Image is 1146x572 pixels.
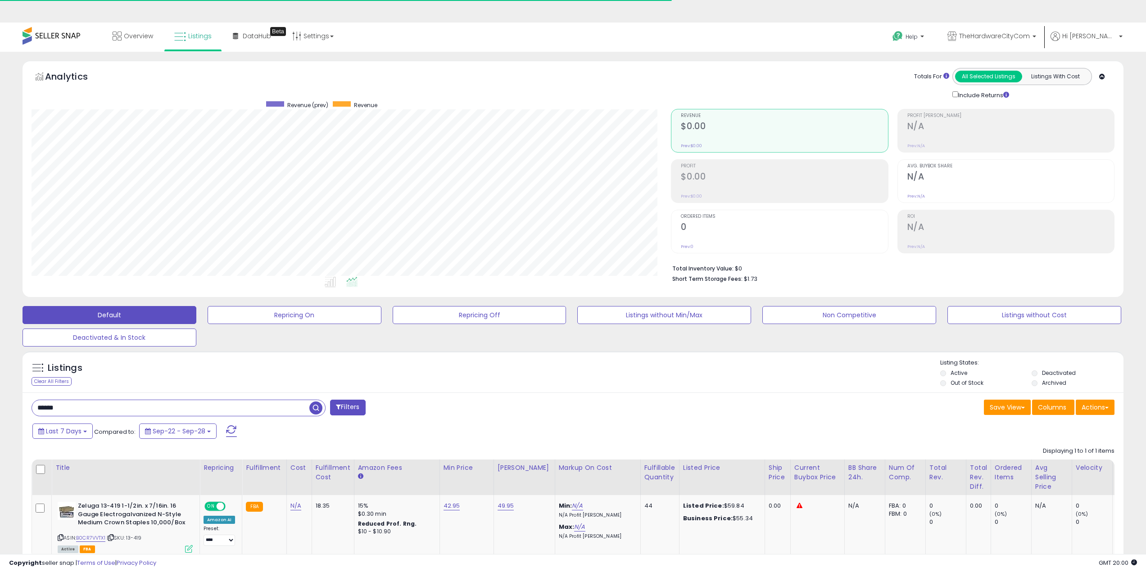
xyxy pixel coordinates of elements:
[907,194,925,199] small: Prev: N/A
[45,70,105,85] h5: Analytics
[683,502,758,510] div: $59.84
[1043,447,1114,455] div: Displaying 1 to 1 of 1 items
[644,502,672,510] div: 44
[1038,403,1066,412] span: Columns
[572,501,583,510] a: N/A
[205,503,217,510] span: ON
[48,362,82,374] h5: Listings
[907,244,925,249] small: Prev: N/A
[929,502,966,510] div: 0
[907,121,1114,133] h2: N/A
[139,423,217,439] button: Sep-22 - Sep-28
[848,463,881,482] div: BB Share 24h.
[995,502,1031,510] div: 0
[907,222,1114,234] h2: N/A
[1042,369,1076,377] label: Deactivated
[1062,32,1116,41] span: Hi [PERSON_NAME]
[1099,558,1137,567] span: 2025-10-6 20:00 GMT
[769,463,787,482] div: Ship Price
[78,502,187,529] b: Zeluga 13-419 1-1/2in. x 7/16in. 16 Gauge Electrogalvanized N-Style Medium Crown Staples 10,000/Box
[907,214,1114,219] span: ROI
[559,533,634,540] p: N/A Profit [PERSON_NAME]
[358,502,433,510] div: 15%
[106,23,160,50] a: Overview
[683,514,758,522] div: $55.34
[683,501,724,510] b: Listed Price:
[1051,32,1123,52] a: Hi [PERSON_NAME]
[153,427,205,436] span: Sep-22 - Sep-28
[287,101,328,109] span: Revenue (prev)
[58,502,76,520] img: 41uG8RkY99L._SL40_.jpg
[354,101,377,109] span: Revenue
[32,423,93,439] button: Last 7 Days
[889,510,919,518] div: FBM: 0
[1076,518,1112,526] div: 0
[559,512,634,518] p: N/A Profit [PERSON_NAME]
[58,545,78,553] span: All listings currently available for purchase on Amazon
[644,463,675,482] div: Fulfillable Quantity
[290,501,301,510] a: N/A
[290,463,308,473] div: Cost
[444,501,460,510] a: 42.95
[941,23,1043,52] a: TheHardwareCityCom
[794,463,841,482] div: Current Buybox Price
[995,518,1031,526] div: 0
[246,463,282,473] div: Fulfillment
[955,71,1022,82] button: All Selected Listings
[672,262,1108,273] li: $0
[762,306,936,324] button: Non Competitive
[208,306,381,324] button: Repricing On
[393,306,566,324] button: Repricing Off
[444,463,490,473] div: Min Price
[672,275,743,283] b: Short Term Storage Fees:
[285,23,340,50] a: Settings
[226,23,278,50] a: DataHub
[889,463,922,482] div: Num of Comp.
[947,306,1121,324] button: Listings without Cost
[1022,71,1089,82] button: Listings With Cost
[1076,502,1112,510] div: 0
[204,516,235,524] div: Amazon AI
[316,502,347,510] div: 18.35
[681,171,888,184] h2: $0.00
[951,369,967,377] label: Active
[907,143,925,149] small: Prev: N/A
[681,222,888,234] h2: 0
[1076,463,1109,473] div: Velocity
[577,306,751,324] button: Listings without Min/Max
[907,164,1114,169] span: Avg. Buybox Share
[681,244,693,249] small: Prev: 0
[970,502,984,510] div: 0.00
[246,502,263,512] small: FBA
[316,463,350,482] div: Fulfillment Cost
[929,518,966,526] div: 0
[168,23,218,50] a: Listings
[681,164,888,169] span: Profit
[951,379,983,387] label: Out of Stock
[946,90,1020,100] div: Include Returns
[559,463,637,473] div: Markup on Cost
[555,459,640,495] th: The percentage added to the cost of goods (COGS) that forms the calculator for Min & Max prices.
[681,214,888,219] span: Ordered Items
[204,526,235,546] div: Preset:
[681,143,702,149] small: Prev: $0.00
[9,559,156,567] div: seller snap | |
[929,510,942,518] small: (0%)
[889,502,919,510] div: FBA: 0
[848,502,878,510] div: N/A
[1076,510,1088,518] small: (0%)
[224,503,239,510] span: OFF
[498,463,551,473] div: [PERSON_NAME]
[358,520,417,527] b: Reduced Prof. Rng.
[1042,379,1066,387] label: Archived
[995,463,1028,482] div: Ordered Items
[984,400,1031,415] button: Save View
[77,558,115,567] a: Terms of Use
[358,463,436,473] div: Amazon Fees
[358,510,433,518] div: $0.30 min
[683,514,733,522] b: Business Price:
[907,113,1114,118] span: Profit [PERSON_NAME]
[270,27,286,36] div: Tooltip anchor
[744,275,757,283] span: $1.73
[80,545,95,553] span: FBA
